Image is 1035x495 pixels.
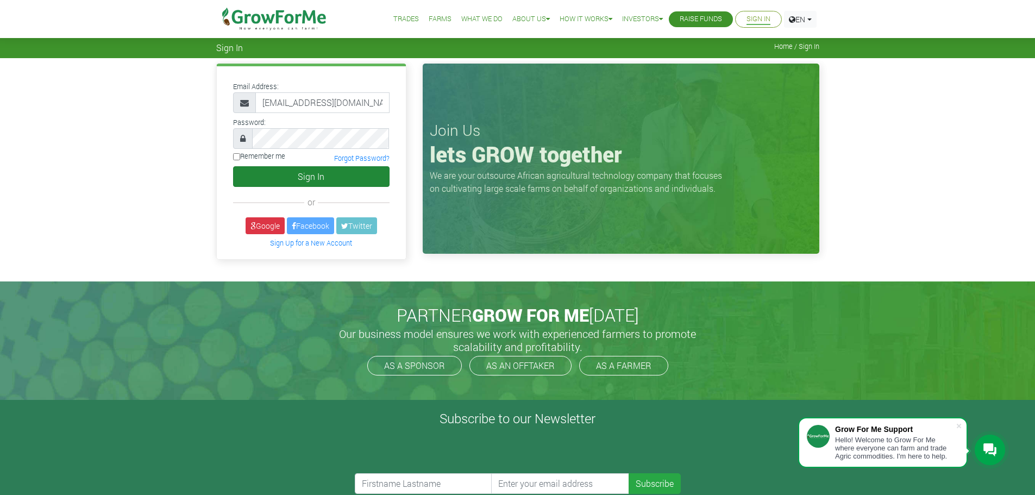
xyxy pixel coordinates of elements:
[491,473,629,494] input: Enter your email address
[784,11,817,28] a: EN
[680,14,722,25] a: Raise Funds
[355,473,493,494] input: Firstname Lastname
[429,14,451,25] a: Farms
[747,14,770,25] a: Sign In
[355,431,520,473] iframe: reCAPTCHA
[430,169,729,195] p: We are your outsource African agricultural technology company that focuses on cultivating large s...
[233,151,285,161] label: Remember me
[233,196,390,209] div: or
[246,217,285,234] a: Google
[14,411,1021,427] h4: Subscribe to our Newsletter
[393,14,419,25] a: Trades
[430,121,812,140] h3: Join Us
[472,303,589,327] span: GROW FOR ME
[622,14,663,25] a: Investors
[233,166,390,187] button: Sign In
[270,239,352,247] a: Sign Up for a New Account
[461,14,503,25] a: What We Do
[367,356,462,375] a: AS A SPONSOR
[512,14,550,25] a: About Us
[255,92,390,113] input: Email Address
[629,473,681,494] button: Subscribe
[774,42,819,51] span: Home / Sign In
[334,154,390,162] a: Forgot Password?
[328,327,708,353] h5: Our business model ensures we work with experienced farmers to promote scalability and profitabil...
[579,356,668,375] a: AS A FARMER
[835,425,956,434] div: Grow For Me Support
[233,82,279,92] label: Email Address:
[835,436,956,460] div: Hello! Welcome to Grow For Me where everyone can farm and trade Agric commodities. I'm here to help.
[233,117,266,128] label: Password:
[216,42,243,53] span: Sign In
[233,153,240,160] input: Remember me
[430,141,812,167] h1: lets GROW together
[560,14,612,25] a: How it Works
[221,305,815,325] h2: PARTNER [DATE]
[469,356,572,375] a: AS AN OFFTAKER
